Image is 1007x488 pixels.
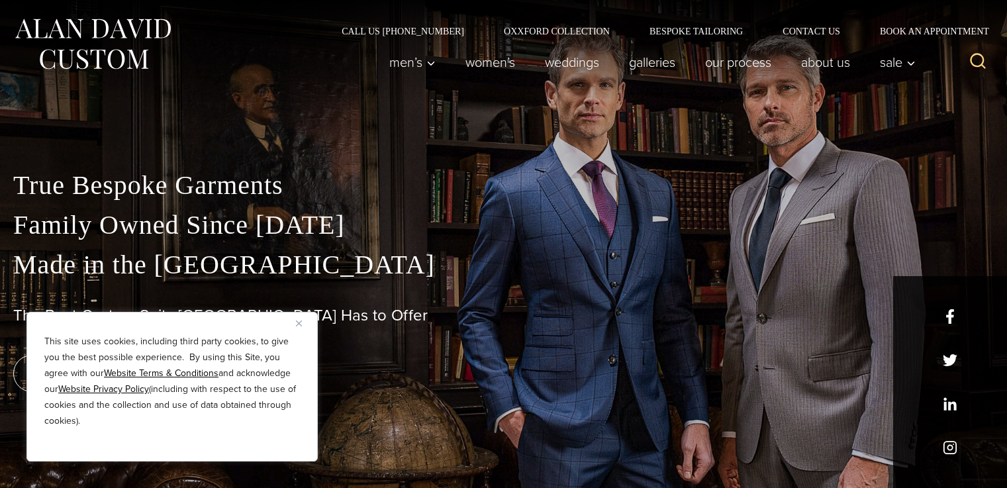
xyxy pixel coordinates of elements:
a: Galleries [614,49,691,75]
span: Sale [880,56,916,69]
a: Website Privacy Policy [58,382,149,396]
h1: The Best Custom Suits [GEOGRAPHIC_DATA] Has to Offer [13,306,994,325]
a: Call Us [PHONE_NUMBER] [322,26,484,36]
a: Our Process [691,49,787,75]
a: About Us [787,49,865,75]
a: Bespoke Tailoring [630,26,763,36]
a: Oxxford Collection [484,26,630,36]
img: Close [296,320,302,326]
img: Alan David Custom [13,15,172,73]
span: Men’s [389,56,436,69]
nav: Secondary Navigation [322,26,994,36]
a: Contact Us [763,26,860,36]
nav: Primary Navigation [375,49,923,75]
a: weddings [530,49,614,75]
button: View Search Form [962,46,994,78]
p: True Bespoke Garments Family Owned Since [DATE] Made in the [GEOGRAPHIC_DATA] [13,166,994,285]
a: Women’s [451,49,530,75]
a: Book an Appointment [860,26,994,36]
a: book an appointment [13,355,199,392]
a: Website Terms & Conditions [104,366,218,380]
p: This site uses cookies, including third party cookies, to give you the best possible experience. ... [44,334,300,429]
button: Close [296,315,312,331]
